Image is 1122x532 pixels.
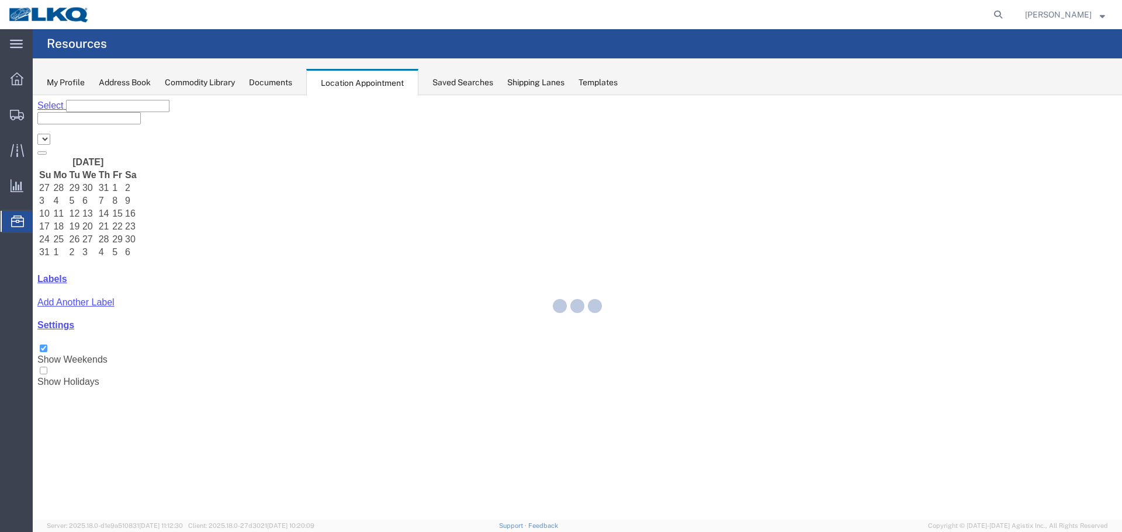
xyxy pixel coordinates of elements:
[306,69,418,96] div: Location Appointment
[20,87,34,99] td: 28
[65,138,78,150] td: 28
[79,87,91,99] td: 1
[165,77,235,89] div: Commodity Library
[928,521,1108,531] span: Copyright © [DATE]-[DATE] Agistix Inc., All Rights Reserved
[92,151,105,163] td: 6
[49,151,64,163] td: 3
[79,74,91,86] th: Fr
[79,100,91,112] td: 8
[139,522,183,529] span: [DATE] 11:12:30
[1025,8,1092,21] span: Lea Merryweather
[47,77,85,89] div: My Profile
[20,126,34,137] td: 18
[49,113,64,124] td: 13
[36,100,48,112] td: 5
[20,113,34,124] td: 11
[528,522,558,529] a: Feedback
[65,113,78,124] td: 14
[6,113,19,124] td: 10
[65,126,78,137] td: 21
[20,100,34,112] td: 4
[92,100,105,112] td: 9
[7,249,15,257] input: Show Weekends
[65,74,78,86] th: Th
[20,138,34,150] td: 25
[249,77,292,89] div: Documents
[5,179,34,189] a: Labels
[65,87,78,99] td: 31
[6,100,19,112] td: 3
[79,138,91,150] td: 29
[49,74,64,86] th: We
[432,77,493,89] div: Saved Searches
[92,126,105,137] td: 23
[5,5,30,15] span: Select
[92,138,105,150] td: 30
[20,151,34,163] td: 1
[8,6,90,23] img: logo
[36,74,48,86] th: Tu
[5,271,67,291] label: Show Holidays
[79,151,91,163] td: 5
[36,138,48,150] td: 26
[6,151,19,163] td: 31
[92,87,105,99] td: 2
[20,61,91,73] th: [DATE]
[507,77,565,89] div: Shipping Lanes
[36,113,48,124] td: 12
[6,138,19,150] td: 24
[49,100,64,112] td: 6
[65,100,78,112] td: 7
[49,126,64,137] td: 20
[7,272,15,279] input: Show Holidays
[99,77,151,89] div: Address Book
[5,202,82,212] a: Add Another Label
[1024,8,1106,22] button: [PERSON_NAME]
[92,74,105,86] th: Sa
[79,113,91,124] td: 15
[36,151,48,163] td: 2
[5,5,33,15] a: Select
[6,126,19,137] td: 17
[49,138,64,150] td: 27
[5,249,75,269] label: Show Weekends
[6,87,19,99] td: 27
[499,522,528,529] a: Support
[36,87,48,99] td: 29
[36,126,48,137] td: 19
[6,74,19,86] th: Su
[49,87,64,99] td: 30
[47,29,107,58] h4: Resources
[267,522,314,529] span: [DATE] 10:20:09
[5,225,41,235] a: Settings
[92,113,105,124] td: 16
[65,151,78,163] td: 4
[20,74,34,86] th: Mo
[188,522,314,529] span: Client: 2025.18.0-27d3021
[47,522,183,529] span: Server: 2025.18.0-d1e9a510831
[79,126,91,137] td: 22
[579,77,618,89] div: Templates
